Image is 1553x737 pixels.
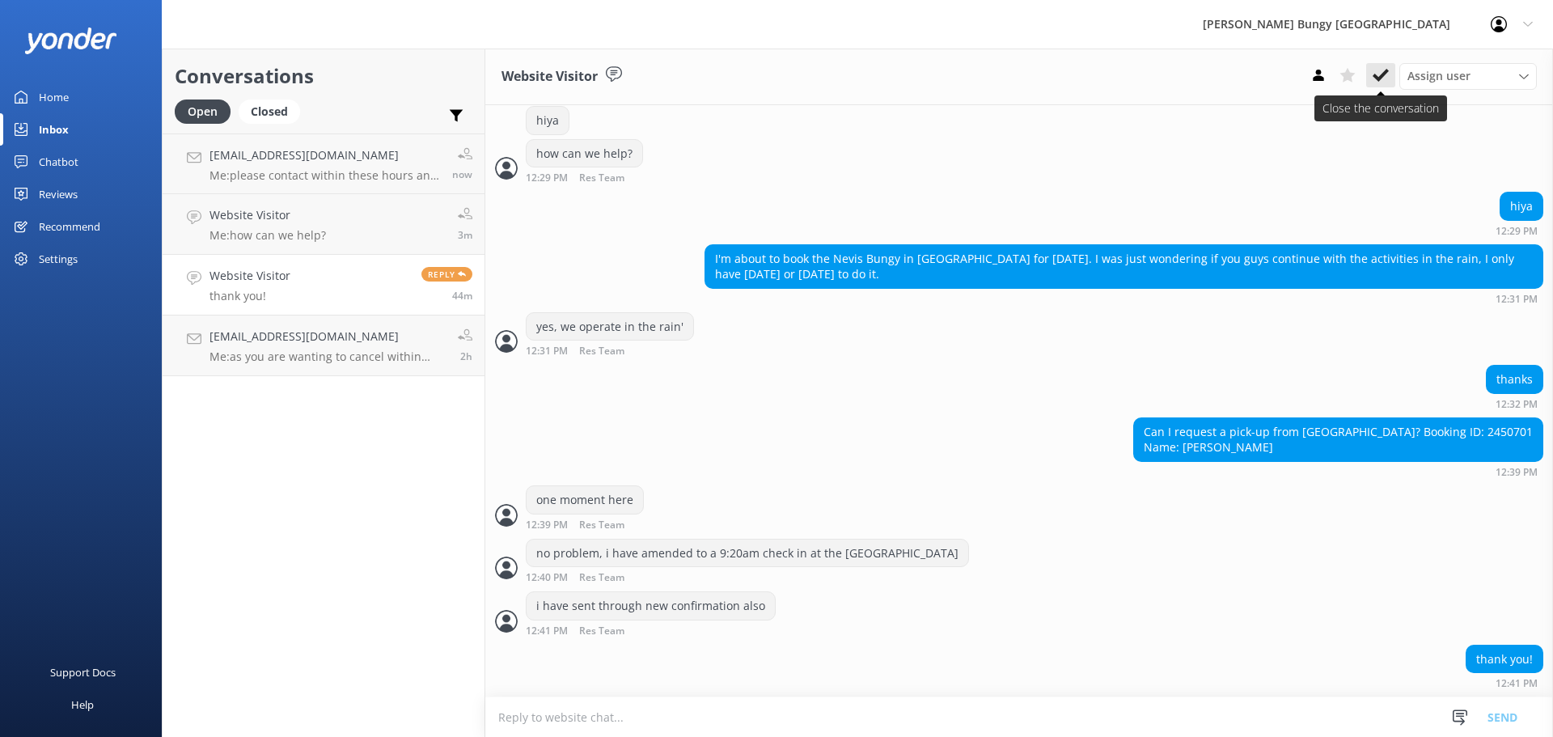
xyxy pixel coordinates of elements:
div: hiya [1500,193,1542,220]
div: Inbox [39,113,69,146]
div: Help [71,688,94,721]
a: [EMAIL_ADDRESS][DOMAIN_NAME]Me:please contact within these hours and we can book you in :)now [163,133,485,194]
div: Reviews [39,178,78,210]
h4: Website Visitor [209,267,290,285]
strong: 12:41 PM [526,626,568,637]
div: Aug 26 2025 12:31pm (UTC +12:00) Pacific/Auckland [705,293,1543,304]
img: yonder-white-logo.png [24,28,117,54]
p: Me: how can we help? [209,228,326,243]
div: one moment here [527,486,643,514]
h2: Conversations [175,61,472,91]
div: Aug 26 2025 12:41pm (UTC +12:00) Pacific/Auckland [526,625,776,637]
div: Aug 26 2025 12:39pm (UTC +12:00) Pacific/Auckland [526,519,677,531]
h4: [EMAIL_ADDRESS][DOMAIN_NAME] [209,146,440,164]
div: thank you! [1466,646,1542,673]
a: Website Visitorthank you!Reply44m [163,255,485,316]
span: Aug 26 2025 01:22pm (UTC +12:00) Pacific/Auckland [458,228,472,242]
span: Res Team [579,626,624,637]
strong: 12:31 PM [526,346,568,357]
div: Closed [239,100,300,124]
span: Res Team [579,346,624,357]
div: how can we help? [527,140,642,167]
div: I'm about to book the Nevis Bungy in [GEOGRAPHIC_DATA] for [DATE]. I was just wondering if you gu... [705,245,1542,288]
div: Settings [39,243,78,275]
div: Aug 26 2025 12:29pm (UTC +12:00) Pacific/Auckland [1496,225,1543,236]
div: Aug 26 2025 12:39pm (UTC +12:00) Pacific/Auckland [1133,466,1543,477]
span: Res Team [579,173,624,184]
strong: 12:40 PM [526,573,568,583]
div: Aug 26 2025 12:29pm (UTC +12:00) Pacific/Auckland [526,172,677,184]
span: Res Team [579,573,624,583]
strong: 12:32 PM [1496,400,1538,409]
div: Open [175,100,231,124]
div: no problem, i have amended to a 9:20am check in at the [GEOGRAPHIC_DATA] [527,540,968,567]
div: Aug 26 2025 12:40pm (UTC +12:00) Pacific/Auckland [526,571,969,583]
strong: 12:39 PM [1496,468,1538,477]
div: Can I request a pick-up from [GEOGRAPHIC_DATA]? Booking ID: 2450701 Name: [PERSON_NAME] [1134,418,1542,461]
h4: Website Visitor [209,206,326,224]
strong: 12:29 PM [526,173,568,184]
a: [EMAIL_ADDRESS][DOMAIN_NAME]Me:as you are wanting to cancel within 48hrs we do need confirmation ... [163,316,485,376]
strong: 12:29 PM [1496,227,1538,236]
div: Support Docs [50,656,116,688]
span: Reply [421,267,472,282]
span: Res Team [579,520,624,531]
h4: [EMAIL_ADDRESS][DOMAIN_NAME] [209,328,446,345]
p: Me: as you are wanting to cancel within 48hrs we do need confirmation that there are external fac... [209,349,446,364]
strong: 12:31 PM [1496,294,1538,304]
h3: Website Visitor [501,66,598,87]
p: thank you! [209,289,290,303]
div: yes, we operate in the rain' [527,313,693,341]
p: Me: please contact within these hours and we can book you in :) [209,168,440,183]
a: Closed [239,102,308,120]
a: Website VisitorMe:how can we help?3m [163,194,485,255]
div: Aug 26 2025 12:31pm (UTC +12:00) Pacific/Auckland [526,345,694,357]
div: Aug 26 2025 12:32pm (UTC +12:00) Pacific/Auckland [1486,398,1543,409]
div: Chatbot [39,146,78,178]
a: Open [175,102,239,120]
div: hiya [527,107,569,134]
strong: 12:41 PM [1496,679,1538,688]
div: i have sent through new confirmation also [527,592,775,620]
span: Aug 26 2025 12:41pm (UTC +12:00) Pacific/Auckland [452,289,472,303]
div: Recommend [39,210,100,243]
div: Assign User [1399,63,1537,89]
span: Aug 26 2025 01:25pm (UTC +12:00) Pacific/Auckland [452,167,472,181]
div: Aug 26 2025 12:41pm (UTC +12:00) Pacific/Auckland [1466,677,1543,688]
span: Assign user [1407,67,1470,85]
span: Aug 26 2025 10:53am (UTC +12:00) Pacific/Auckland [460,349,472,363]
div: thanks [1487,366,1542,393]
strong: 12:39 PM [526,520,568,531]
div: Home [39,81,69,113]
